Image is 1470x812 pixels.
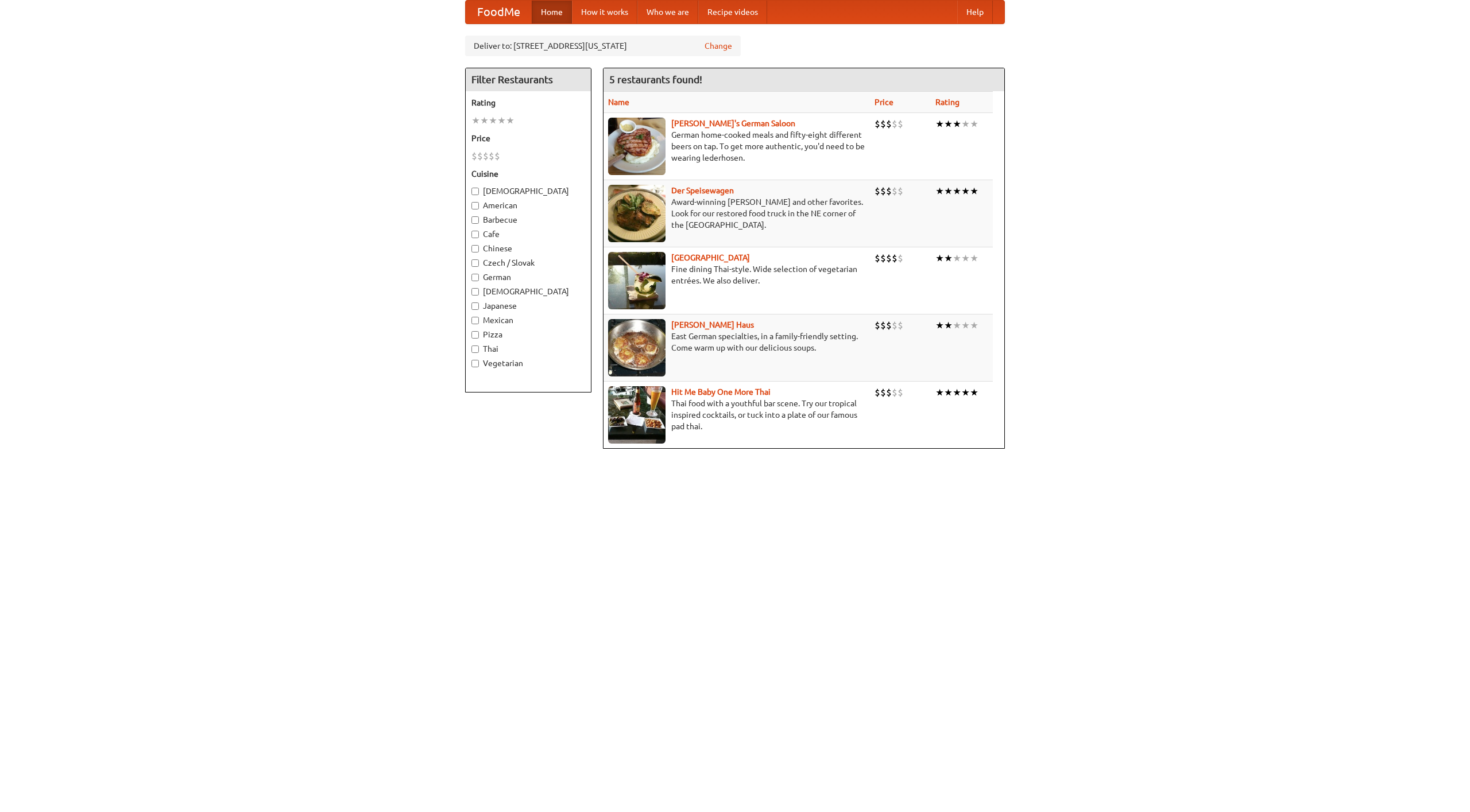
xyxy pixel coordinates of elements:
p: East German specialties, in a family-friendly setting. Come warm up with our delicious soups. [608,331,865,353]
li: ★ [944,185,953,197]
ng-pluralize: 5 restaurants found! [609,74,702,85]
li: ★ [944,118,953,130]
a: Help [957,1,993,24]
li: $ [880,386,886,399]
a: [GEOGRAPHIC_DATA] [671,253,750,262]
li: ★ [970,252,978,265]
a: Der Speisewagen [671,186,734,195]
li: ★ [953,386,961,399]
li: $ [892,319,898,332]
li: $ [898,386,903,399]
li: ★ [497,114,506,127]
input: Vegetarian [471,360,479,367]
li: $ [880,252,886,265]
a: How it works [572,1,637,24]
input: Chinese [471,245,479,252]
label: Pizza [471,329,585,340]
li: ★ [935,252,944,265]
label: Japanese [471,300,585,312]
li: ★ [944,386,953,399]
li: ★ [970,118,978,130]
li: ★ [935,386,944,399]
li: $ [494,150,500,162]
h5: Rating [471,97,585,108]
img: speisewagen.jpg [608,185,666,242]
li: ★ [961,118,970,130]
li: $ [880,118,886,130]
label: Barbecue [471,214,585,226]
li: $ [880,319,886,332]
li: ★ [506,114,514,127]
input: [DEMOGRAPHIC_DATA] [471,288,479,296]
li: ★ [961,252,970,265]
li: $ [886,118,892,130]
li: ★ [471,114,480,127]
li: $ [892,118,898,130]
li: ★ [961,185,970,197]
li: ★ [489,114,497,127]
li: ★ [935,118,944,130]
a: [PERSON_NAME] Haus [671,320,754,329]
li: ★ [953,185,961,197]
p: Award-winning [PERSON_NAME] and other favorites. Look for our restored food truck in the NE corne... [608,196,865,231]
li: $ [875,118,880,130]
li: ★ [970,185,978,197]
li: $ [886,319,892,332]
p: Fine dining Thai-style. Wide selection of vegetarian entrées. We also deliver. [608,263,865,286]
li: $ [477,150,483,162]
li: ★ [970,319,978,332]
a: Hit Me Baby One More Thai [671,387,771,397]
input: Cafe [471,231,479,238]
a: Rating [935,98,960,107]
h4: Filter Restaurants [466,68,591,91]
li: $ [898,252,903,265]
img: satay.jpg [608,252,666,309]
input: Japanese [471,302,479,310]
label: Cafe [471,228,585,240]
li: $ [898,118,903,130]
a: Who we are [637,1,698,24]
li: $ [875,319,880,332]
a: Change [705,40,732,52]
li: ★ [953,252,961,265]
li: $ [489,150,494,162]
li: ★ [944,252,953,265]
label: German [471,271,585,283]
input: German [471,274,479,281]
input: Pizza [471,331,479,339]
input: Barbecue [471,216,479,224]
li: $ [875,185,880,197]
input: [DEMOGRAPHIC_DATA] [471,188,479,195]
a: Recipe videos [698,1,767,24]
a: FoodMe [466,1,532,24]
label: Czech / Slovak [471,257,585,269]
li: $ [886,386,892,399]
h5: Price [471,133,585,144]
li: $ [880,185,886,197]
input: American [471,202,479,209]
b: [PERSON_NAME]'s German Saloon [671,119,795,128]
li: ★ [944,319,953,332]
p: Thai food with a youthful bar scene. Try our tropical inspired cocktails, or tuck into a plate of... [608,398,865,432]
a: Name [608,98,629,107]
a: Price [875,98,893,107]
input: Thai [471,345,479,353]
label: [DEMOGRAPHIC_DATA] [471,286,585,297]
li: $ [471,150,477,162]
img: babythai.jpg [608,386,666,444]
label: Thai [471,343,585,355]
li: $ [886,185,892,197]
li: $ [483,150,489,162]
li: ★ [961,319,970,332]
label: Mexican [471,314,585,326]
li: ★ [935,185,944,197]
li: ★ [935,319,944,332]
img: esthers.jpg [608,118,666,175]
label: Chinese [471,243,585,254]
label: Vegetarian [471,358,585,369]
li: $ [892,386,898,399]
li: ★ [961,386,970,399]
